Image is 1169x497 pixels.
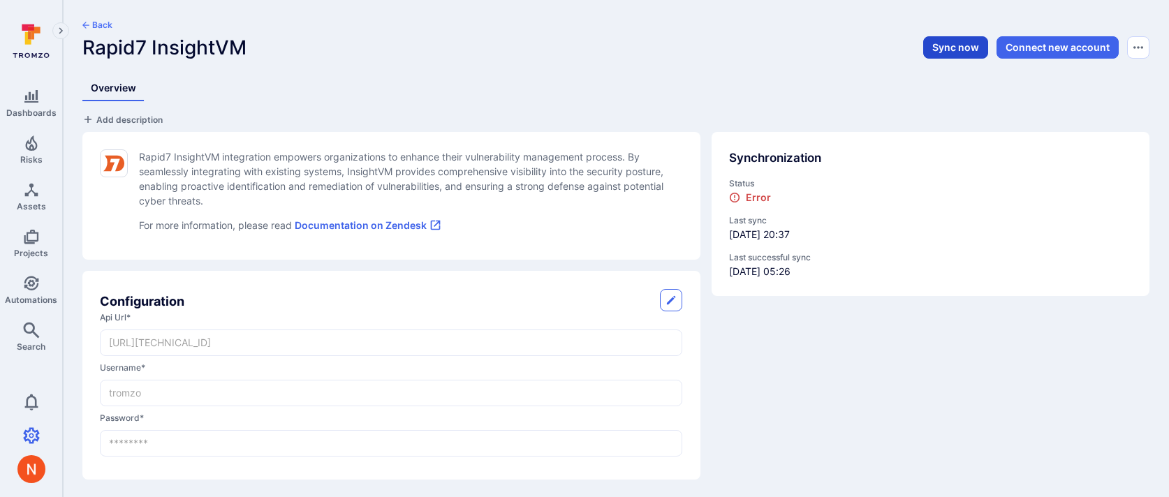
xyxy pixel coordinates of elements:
[56,25,66,37] i: Expand navigation menu
[100,412,682,424] label: password *
[100,362,682,374] label: username *
[82,112,163,126] button: Add description
[17,455,45,483] img: ACg8ocIprwjrgDQnDsNSk9Ghn5p5-B8DpAKWoJ5Gi9syOE4K59tr4Q=s96-c
[82,75,145,101] a: Overview
[20,154,43,165] span: Risks
[14,248,48,258] span: Projects
[729,214,1132,227] span: Last sync
[729,177,1132,205] div: status
[5,295,57,305] span: Automations
[52,22,69,39] button: Expand navigation menu
[729,191,771,203] div: Error
[923,36,988,59] button: Sync now
[729,214,1132,242] div: [DATE] 20:37
[729,177,1132,190] span: Status
[17,455,45,483] div: Neeren Patki
[100,311,682,324] label: api url *
[82,36,247,59] span: Rapid7 InsightVM
[729,251,1132,279] div: [DATE] 05:26
[82,20,112,31] button: Back
[6,107,57,118] span: Dashboards
[295,219,441,231] a: Documentation on Zendesk
[729,251,1132,264] span: Last successful sync
[997,36,1119,59] button: Connect new account
[17,201,46,212] span: Assets
[17,341,45,352] span: Search
[82,75,1149,101] div: Integrations tabs
[139,149,682,208] p: Rapid7 InsightVM integration empowers organizations to enhance their vulnerability management pro...
[96,114,163,125] span: Add description
[729,149,1132,168] div: Synchronization
[139,218,682,232] p: For more information, please read
[100,292,184,311] h2: Configuration
[1127,36,1149,59] button: Options menu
